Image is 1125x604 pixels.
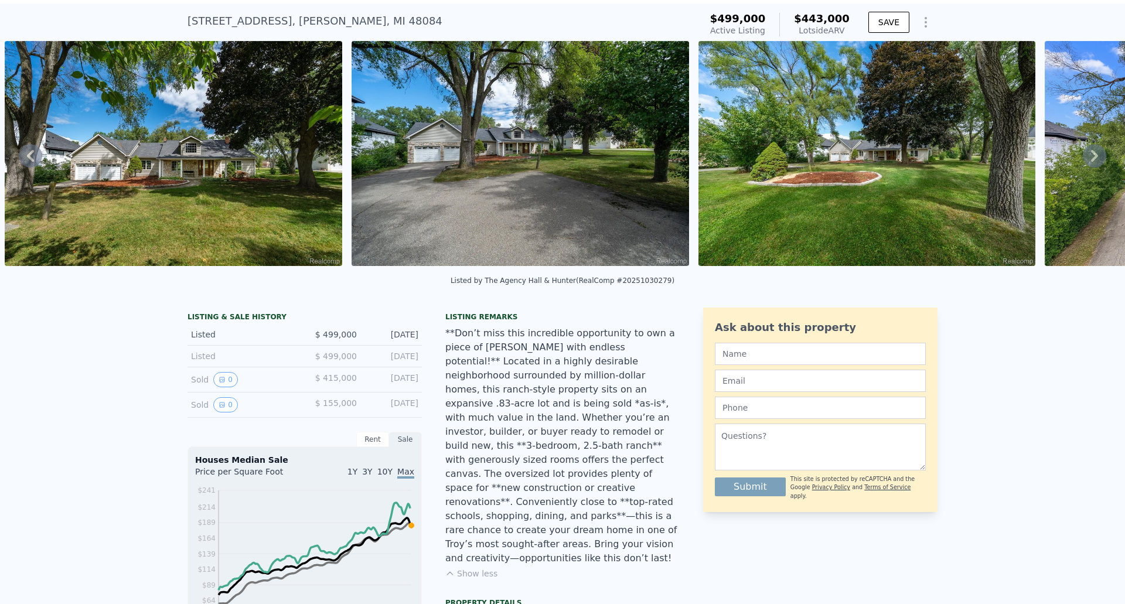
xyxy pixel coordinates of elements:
button: SAVE [868,12,909,33]
span: $ 155,000 [315,398,357,408]
div: Sold [191,397,295,412]
span: 3Y [362,467,372,476]
div: This site is protected by reCAPTCHA and the Google and apply. [790,475,926,500]
span: $ 499,000 [315,352,357,361]
span: Active Listing [710,26,765,35]
a: Terms of Service [864,484,911,490]
div: Ask about this property [715,319,926,336]
span: $ 499,000 [315,330,357,339]
tspan: $139 [197,550,216,558]
div: Rent [356,432,389,447]
input: Name [715,343,926,365]
tspan: $164 [197,534,216,542]
div: Lotside ARV [794,25,850,36]
span: $499,000 [710,12,766,25]
div: Listing remarks [445,312,680,322]
div: [DATE] [366,350,418,362]
div: Price per Square Foot [195,466,305,484]
div: **Don’t miss this incredible opportunity to own a piece of [PERSON_NAME] with endless potential!*... [445,326,680,565]
div: [STREET_ADDRESS] , [PERSON_NAME] , MI 48084 [187,13,442,29]
button: Show less [445,568,497,579]
tspan: $214 [197,503,216,511]
div: LISTING & SALE HISTORY [187,312,422,324]
button: View historical data [213,372,238,387]
div: Sale [389,432,422,447]
img: Sale: 167591965 Parcel: 58831311 [698,41,1036,266]
tspan: $89 [202,581,216,589]
tspan: $189 [197,518,216,527]
div: Listed [191,329,295,340]
input: Email [715,370,926,392]
div: Houses Median Sale [195,454,414,466]
div: Listed [191,350,295,362]
tspan: $114 [197,565,216,574]
div: [DATE] [366,329,418,340]
div: Sold [191,372,295,387]
button: Show Options [914,11,937,34]
div: Listed by The Agency Hall & Hunter (RealComp #20251030279) [451,277,674,285]
tspan: $241 [197,486,216,494]
button: Submit [715,477,786,496]
div: [DATE] [366,397,418,412]
span: 10Y [377,467,393,476]
img: Sale: 167591965 Parcel: 58831311 [5,41,342,266]
span: Max [397,467,414,479]
span: $ 415,000 [315,373,357,383]
a: Privacy Policy [812,484,850,490]
button: View historical data [213,397,238,412]
input: Phone [715,397,926,419]
span: $443,000 [794,12,850,25]
div: [DATE] [366,372,418,387]
img: Sale: 167591965 Parcel: 58831311 [352,41,689,266]
span: 1Y [347,467,357,476]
